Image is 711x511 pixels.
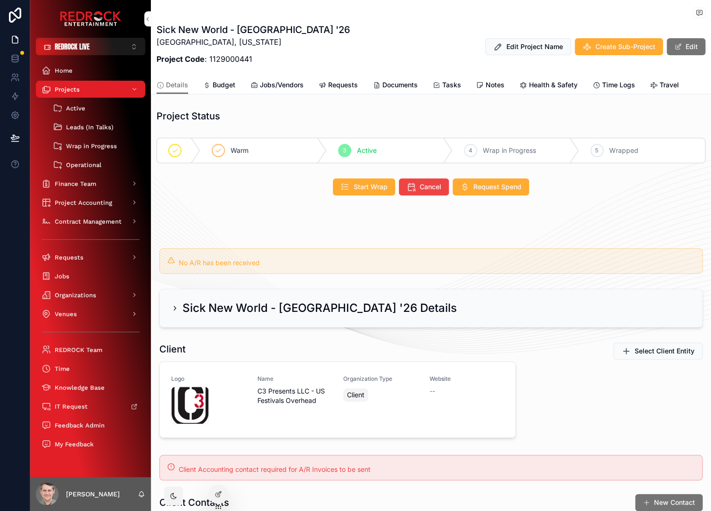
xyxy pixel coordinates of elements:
a: Tasks [433,76,461,95]
span: Cancel [420,182,441,192]
span: Home [55,67,73,75]
a: Travel [650,76,679,95]
button: Cancel [399,178,449,195]
a: Time [36,360,145,377]
p: [GEOGRAPHIC_DATA], [US_STATE] [157,36,350,48]
span: Website [430,375,504,383]
span: Wrap in Progress [66,142,117,150]
h1: Client Contacts [159,496,229,509]
span: -- [430,386,435,396]
div: scrollable content [30,55,151,465]
a: Finance Team [36,175,145,192]
span: Logo [171,375,246,383]
span: Tasks [442,80,461,90]
span: Projects [55,85,80,93]
a: Venues [36,305,145,322]
span: Create Sub-Project [595,42,655,51]
span: Client [347,390,364,400]
a: Requests [36,249,145,266]
a: Operational [47,156,145,173]
span: Jobs/Vendors [260,80,304,90]
span: Active [66,104,85,112]
button: Select Client Entity [613,343,703,360]
span: Knowledge Base [55,384,105,392]
span: Details [166,80,188,90]
div: Client Accounting contact required for A/R Invoices to be sent [179,465,694,474]
button: Create Sub-Project [575,38,663,55]
span: My Feedback [55,440,94,448]
span: C3 Presents LLC - US Festivals Overhead [257,386,332,405]
a: Organizations [36,286,145,303]
span: Wrap in Progress [483,146,536,155]
button: Select Button [36,38,145,55]
span: Client Accounting contact required for A/R Invoices to be sent [179,465,371,473]
a: Active [47,100,145,117]
button: Start Wrap [333,178,395,195]
span: Organization Type [343,375,418,383]
span: Venues [55,310,77,318]
span: Travel [660,80,679,90]
a: Knowledge Base [36,379,145,396]
span: Requests [55,253,83,261]
span: REDROCK LIVE [55,42,90,51]
span: Operational [66,161,101,169]
a: LogoNameC3 Presents LLC - US Festivals OverheadOrganization TypeClientWebsite-- [160,362,515,437]
a: Time Logs [593,76,635,95]
span: Organizations [55,291,96,299]
a: Projects [36,81,145,98]
h1: Sick New World - [GEOGRAPHIC_DATA] '26 [157,23,350,36]
span: Select Client Entity [635,346,694,356]
a: Jobs/Vendors [250,76,304,95]
a: IT Request [36,398,145,415]
a: Budget [203,76,235,95]
h1: Client [159,343,186,356]
span: Feedback Admin [55,421,105,429]
span: Leads (In Talks) [66,123,114,131]
a: Feedback Admin [36,417,145,434]
span: Name [257,375,332,383]
span: Edit Project Name [506,42,563,51]
div: No A/R has been received [179,258,694,268]
a: Requests [319,76,358,95]
h1: Project Status [157,109,220,123]
a: Health & Safety [520,76,578,95]
a: Jobs [36,268,145,285]
p: [PERSON_NAME] [66,489,120,499]
span: Time [55,365,70,373]
span: Project Accounting [55,199,112,207]
span: Health & Safety [529,80,578,90]
span: Start Wrap [354,182,388,192]
a: Notes [476,76,504,95]
a: Details [157,76,188,94]
button: New Contact [635,494,703,511]
span: 4 [469,147,472,154]
span: No A/R has been received [179,259,260,267]
button: Request Spend [453,178,529,195]
span: Finance Team [55,180,96,188]
span: Documents [382,80,418,90]
button: Edit [667,38,705,55]
span: Active [357,146,377,155]
span: 5 [595,147,598,154]
strong: Project Code [157,54,205,64]
span: Jobs [55,272,69,280]
a: Documents [373,76,418,95]
span: IT Request [55,402,88,410]
p: : 1129000441 [157,53,350,65]
span: Notes [486,80,504,90]
a: Contract Management [36,213,145,230]
span: Contract Management [55,218,122,226]
span: Requests [328,80,358,90]
span: REDROCK Team [55,346,102,354]
a: Project Accounting [36,194,145,211]
span: Request Spend [473,182,521,192]
span: Wrapped [609,146,638,155]
a: REDROCK Team [36,341,145,358]
img: App logo [60,11,121,26]
a: Wrap in Progress [47,137,145,154]
span: 3 [343,147,346,154]
h2: Sick New World - [GEOGRAPHIC_DATA] '26 Details [182,301,457,316]
a: Leads (In Talks) [47,118,145,135]
a: My Feedback [36,436,145,452]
